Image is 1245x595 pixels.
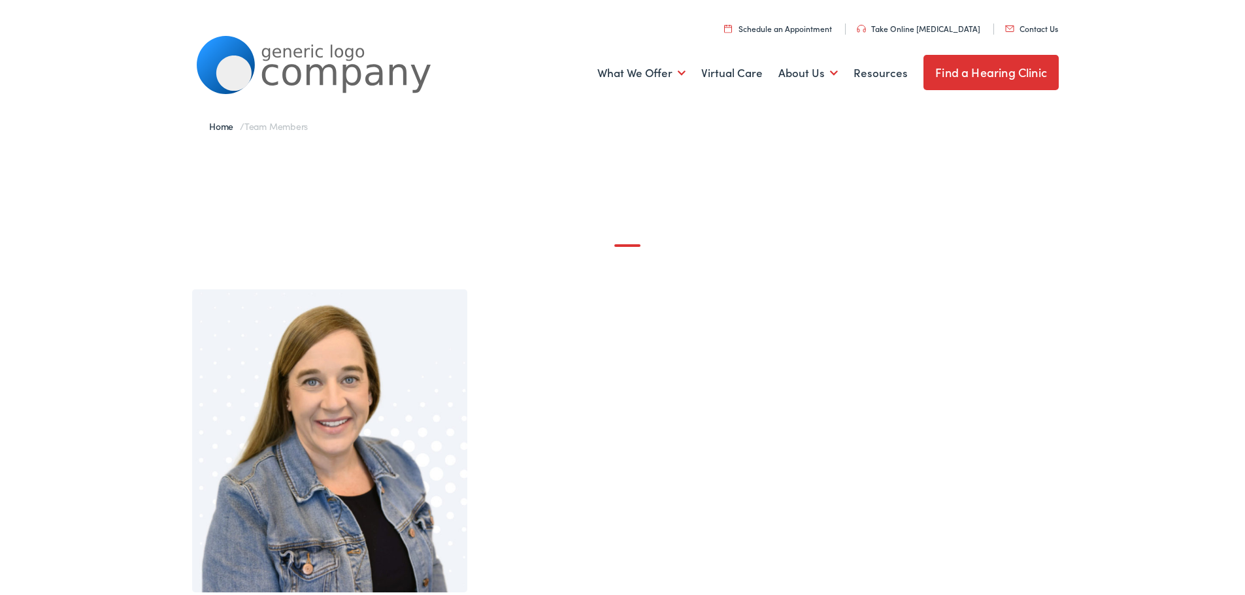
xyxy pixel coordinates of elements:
img: utility icon [1005,23,1014,29]
img: utility icon [857,22,866,30]
span: Team Members [244,117,308,130]
a: Take Online [MEDICAL_DATA] [857,20,980,31]
a: About Us [778,46,838,95]
img: utility icon [724,22,732,30]
a: Resources [854,46,908,95]
a: Home [209,117,240,130]
a: Virtual Care [701,46,763,95]
span: / [209,117,308,130]
a: Schedule an Appointment [724,20,832,31]
a: What We Offer [597,46,686,95]
a: Contact Us [1005,20,1058,31]
a: Find a Hearing Clinic [923,52,1059,88]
